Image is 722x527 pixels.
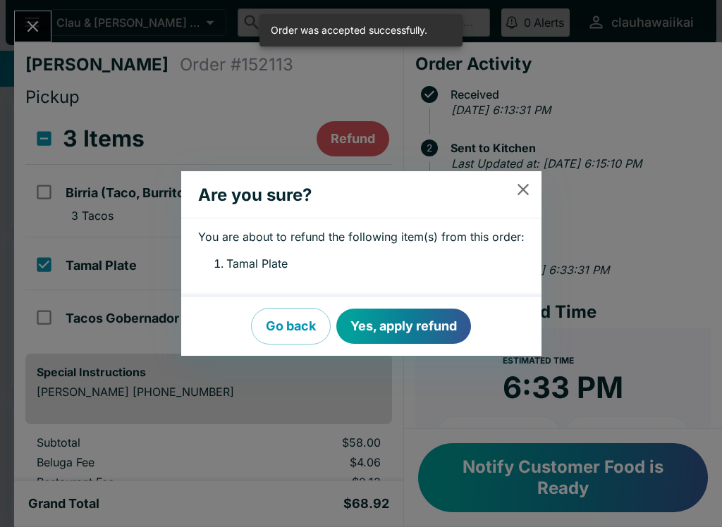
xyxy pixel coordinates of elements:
[198,230,525,244] p: You are about to refund the following item(s) from this order:
[271,18,427,42] div: Order was accepted successfully.
[181,177,513,213] h2: Are you sure?
[336,309,471,344] button: Yes, apply refund
[226,255,525,273] li: Tamal Plate
[505,171,541,207] button: close
[251,308,331,345] button: Go back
